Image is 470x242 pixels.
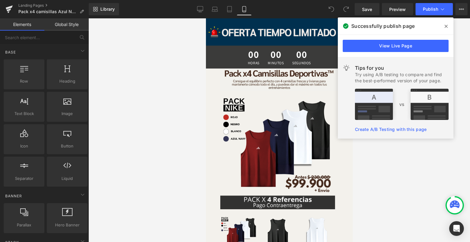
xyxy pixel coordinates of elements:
div: Try using A/B testing to compare and find the best-performed version of your page. [355,72,449,84]
div: Tips for you [355,64,449,72]
a: Preview [382,3,413,15]
span: Button [49,143,86,149]
img: Esqueleto X4 [B,AN,N,R] Adidas [53,198,91,235]
a: Create A/B Testing with this page [355,127,427,132]
span: minutos [62,43,78,47]
span: Image [49,110,86,117]
a: Mobile [237,3,252,15]
span: Pack x4 camisillas Azul Navy Add [18,9,77,14]
span: Text Block [6,110,43,117]
span: Preview [389,6,406,13]
img: Esqueleto X4 [B,AN,N,R] Adidas [131,198,168,235]
span: horas [42,43,54,47]
img: Esqueleto X4 [B,AN,N,R] Adidas [14,77,129,192]
span: Save [362,6,372,13]
div: Open Intercom Messenger [449,221,464,236]
span: Hero Banner [49,222,86,228]
span: Liquid [49,175,86,182]
a: Laptop [207,3,222,15]
span: Icon [6,143,43,149]
span: Library [100,6,115,12]
button: Redo [340,3,352,15]
span: Base [5,49,17,55]
button: More [455,3,468,15]
img: Esqueleto X4 [B,AN,N,R] Adidas [14,198,52,235]
img: Esqueleto X4 [B,AN,N,R] Adidas [131,77,245,192]
button: Undo [325,3,338,15]
span: segundos [86,43,105,47]
button: Publish [416,3,453,15]
span: Row [6,78,43,84]
img: tip.png [355,89,449,120]
span: Publish [423,7,438,12]
img: Esqueleto X4 [B,AN,N,R] Adidas [92,198,129,235]
a: View Live Page [343,40,449,52]
span: 00 [62,31,78,43]
span: Parallax [6,222,43,228]
a: New Library [89,3,119,15]
span: 00 [42,31,54,43]
span: Separator [6,175,43,182]
span: 00 [86,31,105,43]
a: Desktop [193,3,207,15]
span: Banner [5,193,23,199]
a: Landing Pages [18,3,89,8]
span: Successfully publish page [351,22,415,30]
img: light.svg [343,64,350,72]
a: Global Style [44,18,89,31]
a: Tablet [222,3,237,15]
span: Heading [49,78,86,84]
